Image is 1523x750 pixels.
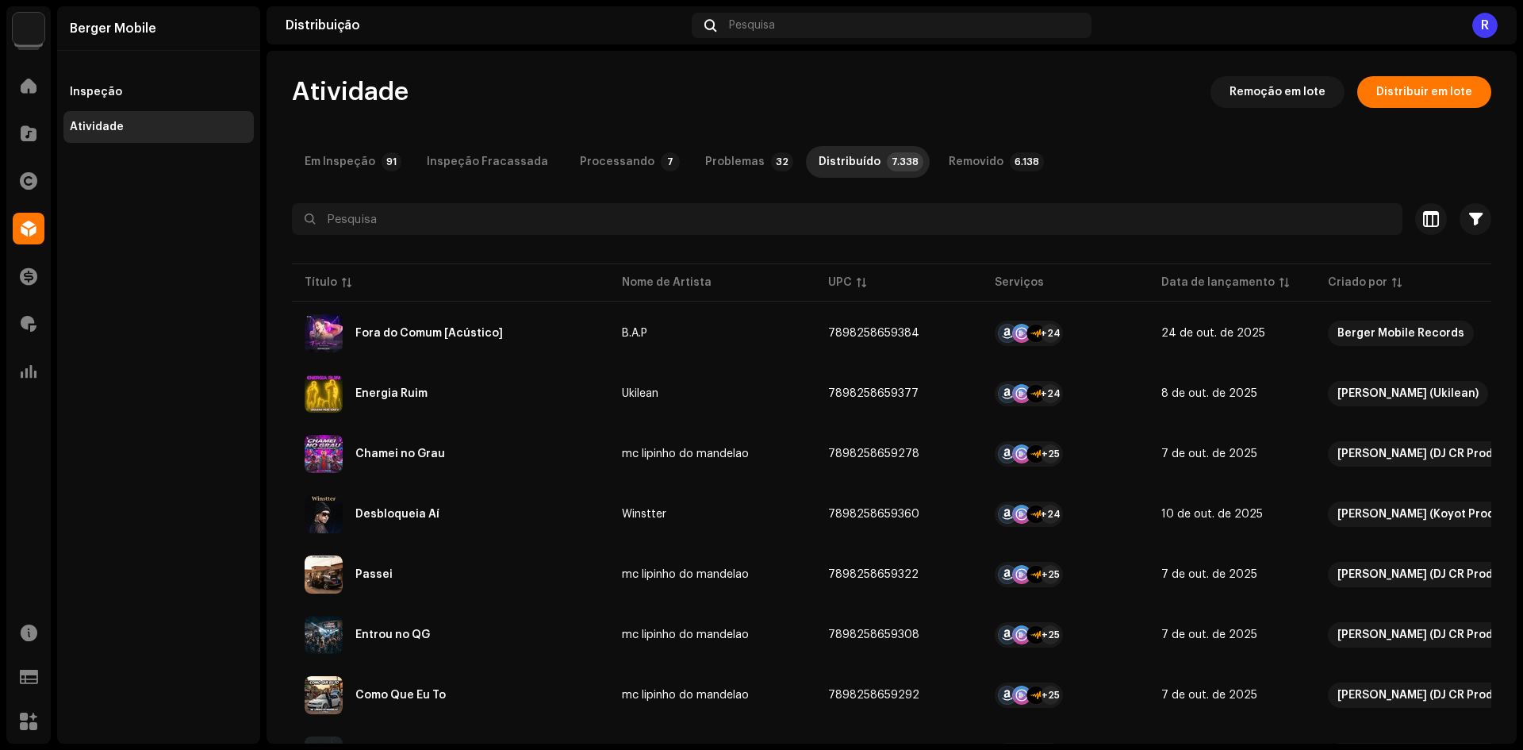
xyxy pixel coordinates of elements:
span: 7898258659278 [828,448,919,460]
span: mc lipinho do mandelao [622,690,803,701]
span: 7898258659377 [828,388,919,399]
span: Winstter [622,509,803,520]
span: 7898258659384 [828,328,919,339]
span: 7898258659322 [828,569,919,580]
div: Desbloqueia Aí [355,509,439,520]
div: Distribuição [286,19,685,32]
img: d86807d7-cd33-47d4-aded-bad438723f4a [305,495,343,533]
p-badge: 91 [382,152,401,171]
div: +24 [1041,505,1060,524]
span: 24 de out. de 2025 [1161,328,1265,339]
span: B.A.P [622,328,803,339]
span: 8 de out. de 2025 [1161,388,1257,399]
div: mc lipinho do mandelao [622,448,749,460]
div: Chamei no Grau [355,448,445,460]
div: +24 [1041,324,1060,343]
img: 8d39d27a-7c13-448e-bf82-9b1a513a4e58 [305,556,343,594]
div: Inspeção [70,86,122,98]
div: [PERSON_NAME] (DJ CR Prod) [1337,562,1496,587]
img: eb71bc48-416d-4ea0-b15d-6b124ed7b8e1 [305,375,343,413]
div: B.A.P [622,328,647,339]
img: e6131143-0e81-4327-8ed2-402d43083518 [305,314,343,352]
div: Atividade [70,121,124,133]
div: +25 [1041,565,1060,584]
div: Ukilean [622,388,658,399]
div: Título [305,275,337,290]
span: Distribuir em lote [1376,76,1472,108]
div: [PERSON_NAME] (Ukilean) [1337,381,1479,406]
div: +25 [1041,444,1060,463]
span: 10 de out. de 2025 [1161,509,1263,520]
div: Em Inspeção [305,146,375,178]
div: +25 [1041,686,1060,705]
div: Passei [355,569,393,580]
span: 7 de out. de 2025 [1161,629,1257,640]
span: mc lipinho do mandelao [622,629,803,640]
img: f48f020f-71f2-4c75-aa88-f0dbb5895bb2 [305,616,343,654]
p-badge: 7.338 [887,152,923,171]
input: Pesquisa [292,203,1402,235]
div: Removido [949,146,1003,178]
div: mc lipinho do mandelao [622,569,749,580]
div: Distribuído [819,146,880,178]
div: Entrou no QG [355,629,430,640]
re-m-nav-item: Atividade [63,111,254,143]
span: Remoção em lote [1230,76,1325,108]
div: Criado por [1328,275,1387,290]
button: Remoção em lote [1210,76,1345,108]
div: [PERSON_NAME] (DJ CR Prod) [1337,622,1496,648]
span: mc lipinho do mandelao [622,569,803,580]
img: a8d94270-e699-4899-b48e-e6b1f9d783d6 [305,676,343,714]
div: Como Que Eu To [355,690,446,701]
div: R [1472,13,1498,38]
p-badge: 6.138 [1010,152,1044,171]
div: +25 [1041,625,1060,644]
p-badge: 7 [661,152,680,171]
span: mc lipinho do mandelao [622,448,803,460]
div: Processando [580,146,654,178]
div: Data de lançamento [1161,275,1275,290]
span: 7898258659292 [828,690,919,701]
span: 7 de out. de 2025 [1161,569,1257,580]
span: 7 de out. de 2025 [1161,690,1257,701]
p-badge: 32 [771,152,793,171]
span: 7898258659360 [828,509,919,520]
span: 7898258659308 [828,629,919,640]
div: UPC [828,275,852,290]
div: Inspeção Fracassada [427,146,548,178]
div: [PERSON_NAME] (DJ CR Prod) [1337,683,1496,708]
div: Problemas [705,146,765,178]
div: Winstter [622,509,666,520]
div: Berger Mobile Records [1337,321,1464,346]
div: mc lipinho do mandelao [622,690,749,701]
div: Fora do Comum [Acústico] [355,328,503,339]
span: 7 de out. de 2025 [1161,448,1257,460]
div: [PERSON_NAME] (DJ CR Prod) [1337,441,1496,467]
button: Distribuir em lote [1357,76,1491,108]
span: Atividade [292,76,409,108]
re-m-nav-item: Inspeção [63,76,254,108]
div: +24 [1041,384,1060,403]
img: 70c0b94c-19e5-4c8c-a028-e13e35533bab [13,13,44,44]
div: Energia Ruim [355,388,428,399]
img: f26dd638-1c5d-46db-9303-b64ccf7f7ea2 [305,435,343,473]
span: Ukilean [622,388,803,399]
div: mc lipinho do mandelao [622,629,749,640]
span: Pesquisa [729,19,775,32]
